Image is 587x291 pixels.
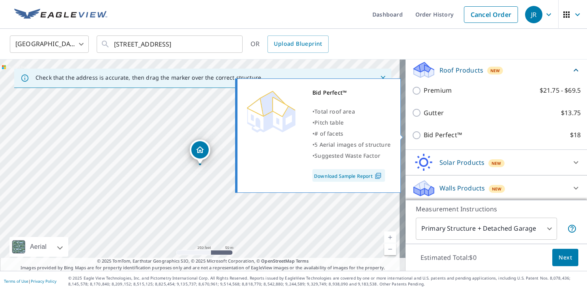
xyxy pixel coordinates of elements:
span: New [492,160,501,166]
a: Download Sample Report [312,169,385,182]
div: Solar ProductsNew [412,153,581,172]
div: Bid Perfect™ [312,87,391,98]
span: Your report will include the primary structure and a detached garage if one exists. [567,224,577,233]
p: Check that the address is accurate, then drag the marker over the correct structure. [36,74,263,81]
span: New [490,67,500,74]
div: • [312,106,391,117]
p: Solar Products [439,158,484,167]
span: Total roof area [314,108,355,115]
p: $21.75 - $69.5 [540,86,581,95]
a: Terms [296,258,309,264]
p: Bid Perfect™ [424,130,462,140]
div: OR [251,35,329,53]
div: • [312,128,391,139]
img: Premium [243,87,299,134]
span: Next [559,253,572,263]
div: Walls ProductsNew [412,179,581,198]
p: Walls Products [439,183,485,193]
div: Aerial [9,237,68,257]
a: Terms of Use [4,278,28,284]
div: [GEOGRAPHIC_DATA] [10,33,89,55]
span: Upload Blueprint [274,39,322,49]
p: © 2025 Eagle View Technologies, Inc. and Pictometry International Corp. All Rights Reserved. Repo... [68,275,583,287]
a: Current Level 17, Zoom In [384,231,396,243]
p: Roof Products [439,65,483,75]
p: $13.75 [561,108,581,118]
p: | [4,279,56,284]
p: Measurement Instructions [416,204,577,214]
div: • [312,150,391,161]
button: Close [378,73,388,83]
a: Cancel Order [464,6,518,23]
div: • [312,139,391,150]
input: Search by address or latitude-longitude [114,33,226,55]
img: EV Logo [14,9,107,21]
button: Next [552,249,578,267]
span: Suggested Waste Factor [314,152,380,159]
span: New [492,186,502,192]
div: JR [525,6,542,23]
p: Premium [424,86,452,95]
p: Estimated Total: $0 [414,249,483,266]
p: Gutter [424,108,444,118]
a: OpenStreetMap [261,258,294,264]
p: $18 [570,130,581,140]
div: Roof ProductsNew [412,61,581,79]
div: Primary Structure + Detached Garage [416,218,557,240]
span: © 2025 TomTom, Earthstar Geographics SIO, © 2025 Microsoft Corporation, © [97,258,309,265]
span: # of facets [314,130,343,137]
span: Pitch table [314,119,344,126]
a: Current Level 17, Zoom Out [384,243,396,255]
span: 5 Aerial images of structure [314,141,391,148]
a: Privacy Policy [31,278,56,284]
div: • [312,117,391,128]
a: Upload Blueprint [267,35,328,53]
div: Aerial [28,237,49,257]
img: Pdf Icon [373,172,383,179]
div: Dropped pin, building 1, Residential property, 194 Hillside Ln Falls, PA 18615 [190,140,210,164]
